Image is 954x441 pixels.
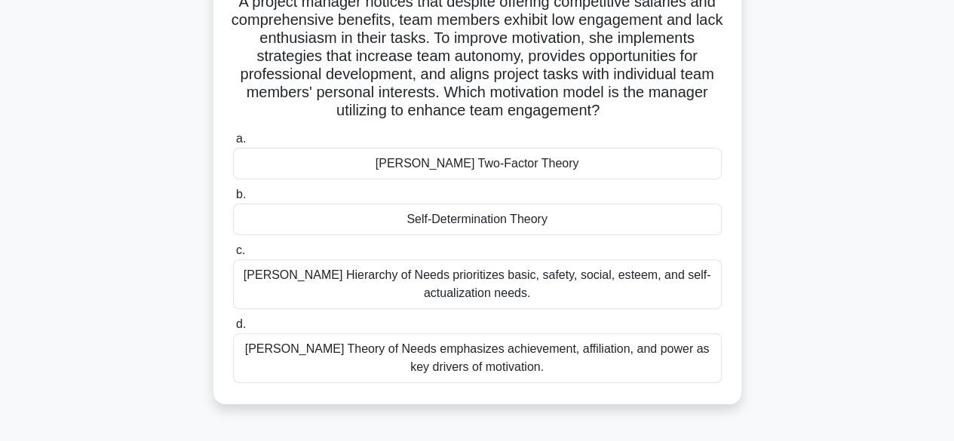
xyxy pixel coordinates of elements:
[236,188,246,201] span: b.
[236,317,246,330] span: d.
[236,243,245,256] span: c.
[236,132,246,145] span: a.
[233,259,722,309] div: [PERSON_NAME] Hierarchy of Needs prioritizes basic, safety, social, esteem, and self-actualizatio...
[233,148,722,179] div: [PERSON_NAME] Two-Factor Theory
[233,204,722,235] div: Self-Determination Theory
[233,333,722,383] div: [PERSON_NAME] Theory of Needs emphasizes achievement, affiliation, and power as key drivers of mo...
